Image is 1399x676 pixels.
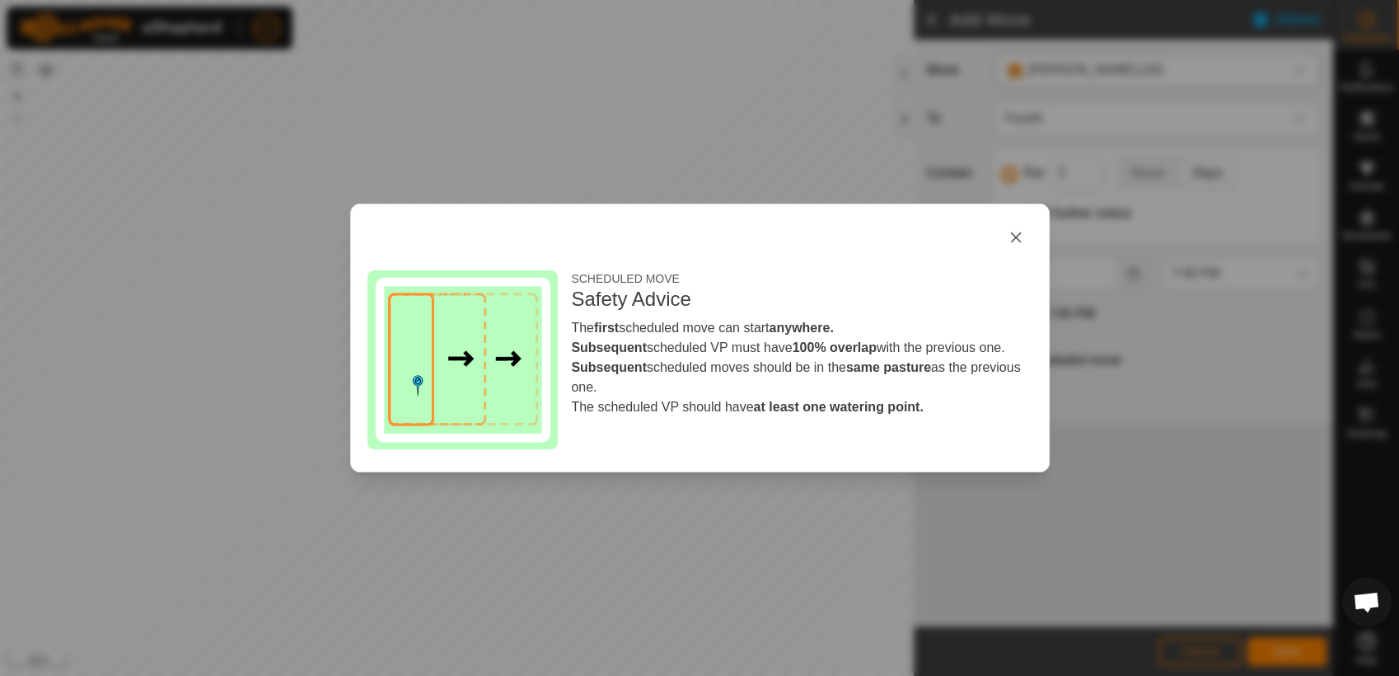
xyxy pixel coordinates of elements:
strong: at least one watering point. [753,400,923,414]
strong: first [593,321,618,335]
div: SCHEDULED MOVE [571,270,1032,288]
strong: anywhere. [769,321,833,335]
li: scheduled moves should be in the as the previous one. [571,358,1032,397]
strong: same pasture [845,360,930,374]
strong: Subsequent [571,340,647,354]
strong: Subsequent [571,360,647,374]
h4: Safety Advice [571,288,1032,312]
li: scheduled VP must have with the previous one. [571,338,1032,358]
li: The scheduled move can start [571,318,1032,338]
div: Open chat [1342,577,1392,627]
li: The scheduled VP should have [571,397,1032,417]
strong: 100% overlap [792,340,876,354]
img: Schedule VP Rule [367,270,558,449]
